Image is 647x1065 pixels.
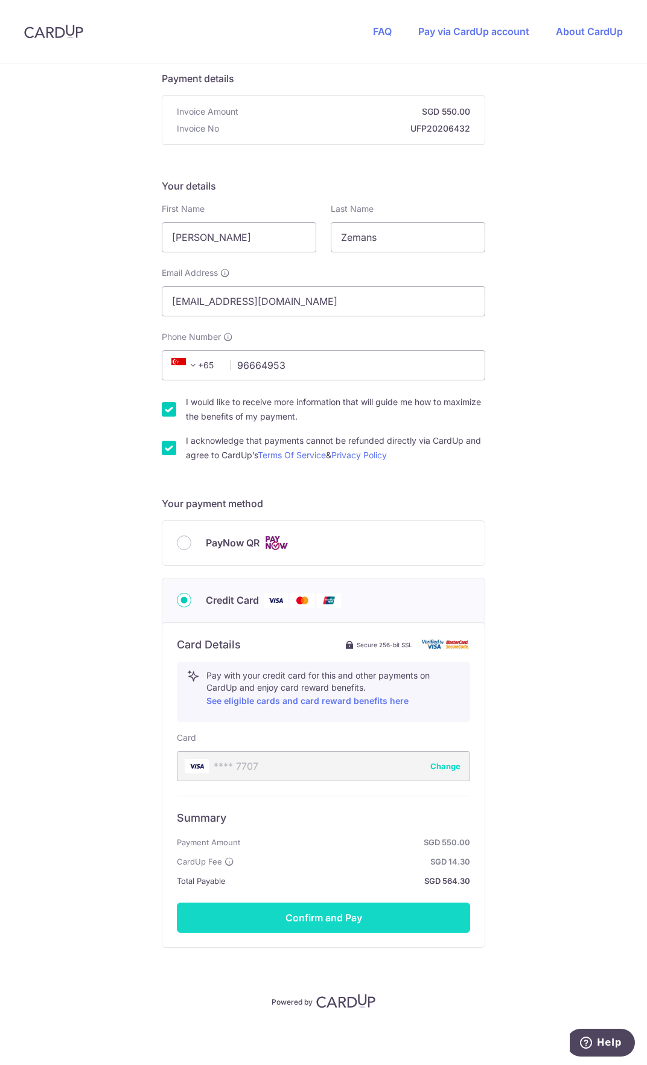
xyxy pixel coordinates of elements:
input: First name [162,222,316,252]
span: +65 [171,358,200,373]
strong: SGD 550.00 [243,106,470,118]
span: Invoice Amount [177,106,238,118]
img: CardUp [24,24,83,39]
img: Union Pay [317,593,341,608]
span: Total Payable [177,874,226,888]
span: CardUp Fee [177,854,222,869]
label: First Name [162,203,205,215]
span: +65 [168,358,222,373]
button: Change [430,760,461,772]
div: PayNow QR Cards logo [177,536,470,551]
a: About CardUp [556,25,623,37]
h6: Card Details [177,638,241,652]
strong: SGD 14.30 [239,854,470,869]
strong: SGD 564.30 [231,874,470,888]
span: Secure 256-bit SSL [357,640,412,650]
h6: Summary [177,811,470,825]
span: Credit Card [206,593,259,607]
a: Terms Of Service [258,450,326,460]
img: CardUp [316,994,375,1008]
a: Pay via CardUp account [418,25,529,37]
input: Last name [331,222,485,252]
img: Mastercard [290,593,314,608]
span: Email Address [162,267,218,279]
p: Powered by [272,995,313,1007]
label: Card [177,732,196,744]
label: I would like to receive more information that will guide me how to maximize the benefits of my pa... [186,395,485,424]
span: PayNow QR [206,536,260,550]
h5: Your payment method [162,496,485,511]
a: See eligible cards and card reward benefits here [206,696,409,706]
span: Invoice No [177,123,219,135]
label: I acknowledge that payments cannot be refunded directly via CardUp and agree to CardUp’s & [186,433,485,462]
div: Credit Card Visa Mastercard Union Pay [177,593,470,608]
h5: Your details [162,179,485,193]
input: Email address [162,286,485,316]
strong: SGD 550.00 [245,835,470,849]
button: Confirm and Pay [177,903,470,933]
a: FAQ [373,25,392,37]
span: Payment Amount [177,835,240,849]
img: Cards logo [264,536,288,551]
img: Visa [264,593,288,608]
strong: UFP20206432 [224,123,470,135]
p: Pay with your credit card for this and other payments on CardUp and enjoy card reward benefits. [206,670,460,708]
span: Phone Number [162,331,221,343]
h5: Payment details [162,71,485,86]
label: Last Name [331,203,374,215]
iframe: Opens a widget where you can find more information [570,1029,635,1059]
img: card secure [422,639,470,650]
a: Privacy Policy [331,450,387,460]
